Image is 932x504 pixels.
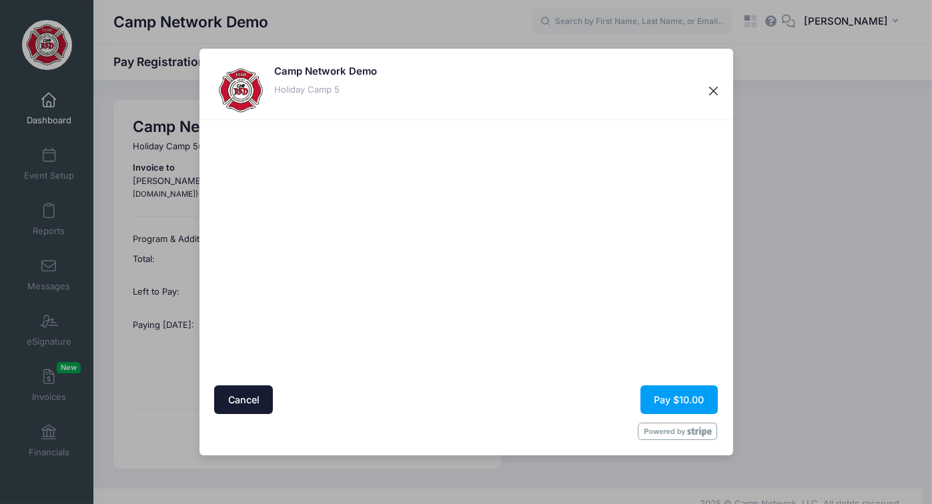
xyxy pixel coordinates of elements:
button: Cancel [214,385,273,414]
div: Holiday Camp 5 [274,83,377,97]
h5: Camp Network Demo [274,64,377,79]
iframe: Campo de entrada seguro para la dirección [211,124,462,275]
button: Close [701,79,725,103]
iframe: Campo de entrada seguro para el pago [470,124,721,381]
button: Pay $10.00 [640,385,718,414]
